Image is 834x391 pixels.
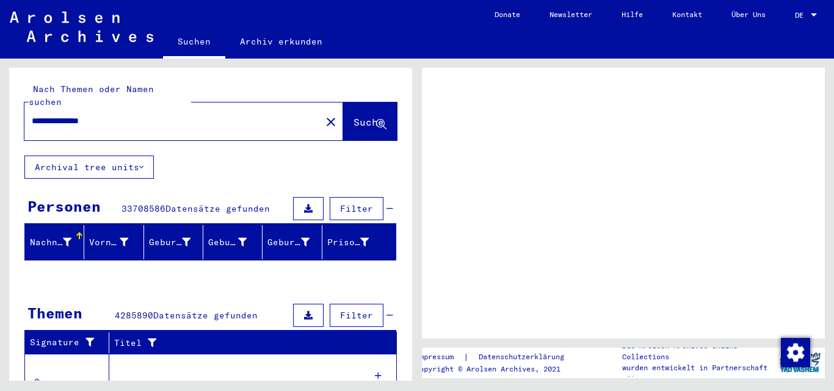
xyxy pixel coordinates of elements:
div: Themen [27,302,82,324]
button: Filter [330,304,383,327]
span: 4285890 [115,310,153,321]
div: Geburt‏ [208,236,247,249]
button: Filter [330,197,383,220]
div: Nachname [30,232,87,252]
p: wurden entwickelt in Partnerschaft mit [622,362,775,384]
div: Vorname [89,232,143,252]
span: Datensätze gefunden [165,203,270,214]
img: yv_logo.png [777,347,823,378]
img: Zustimmung ändern [781,338,810,367]
div: Zustimmung ändern [780,337,810,367]
span: DE [795,11,808,20]
mat-header-cell: Prisoner # [322,225,396,259]
p: Copyright © Arolsen Archives, 2021 [415,364,579,375]
div: Titel [114,337,372,350]
span: Filter [340,310,373,321]
span: Suche [354,116,384,128]
div: Prisoner # [327,236,369,249]
div: Geburt‏ [208,232,262,252]
div: Personen [27,195,101,217]
a: Archiv erkunden [225,27,337,56]
mat-label: Nach Themen oder Namen suchen [29,84,154,107]
mat-header-cell: Geburt‏ [203,225,263,259]
div: Geburtsdatum [267,236,309,249]
mat-header-cell: Geburtsdatum [263,225,322,259]
mat-header-cell: Vorname [84,225,143,259]
div: Prisoner # [327,232,384,252]
p: Die Arolsen Archives Online-Collections [622,340,775,362]
span: Datensätze gefunden [153,310,258,321]
mat-header-cell: Geburtsname [144,225,203,259]
button: Archival tree units [24,156,154,179]
span: 33708586 [121,203,165,214]
div: Vorname [89,236,128,249]
div: Geburtsname [149,232,206,252]
mat-header-cell: Nachname [25,225,84,259]
div: Geburtsname [149,236,190,249]
div: Geburtsdatum [267,232,324,252]
a: Suchen [163,27,225,59]
button: Clear [319,109,343,134]
div: | [415,351,579,364]
div: Nachname [30,236,71,249]
img: Arolsen_neg.svg [10,12,153,42]
div: Signature [30,336,100,349]
a: Datenschutzerklärung [469,351,579,364]
div: Titel [114,333,385,353]
mat-icon: close [324,115,338,129]
button: Suche [343,102,397,140]
div: Signature [30,333,112,353]
span: Filter [340,203,373,214]
a: Impressum [415,351,463,364]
